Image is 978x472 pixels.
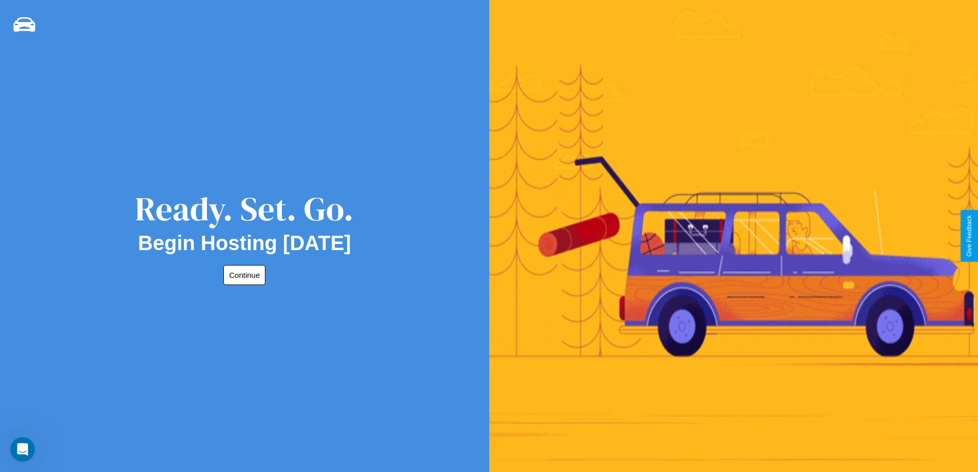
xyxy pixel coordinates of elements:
button: Continue [223,265,265,285]
div: Ready. Set. Go. [135,186,354,232]
div: Give Feedback [966,215,973,257]
h2: Begin Hosting [DATE] [138,232,351,255]
iframe: Intercom live chat [10,437,35,462]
